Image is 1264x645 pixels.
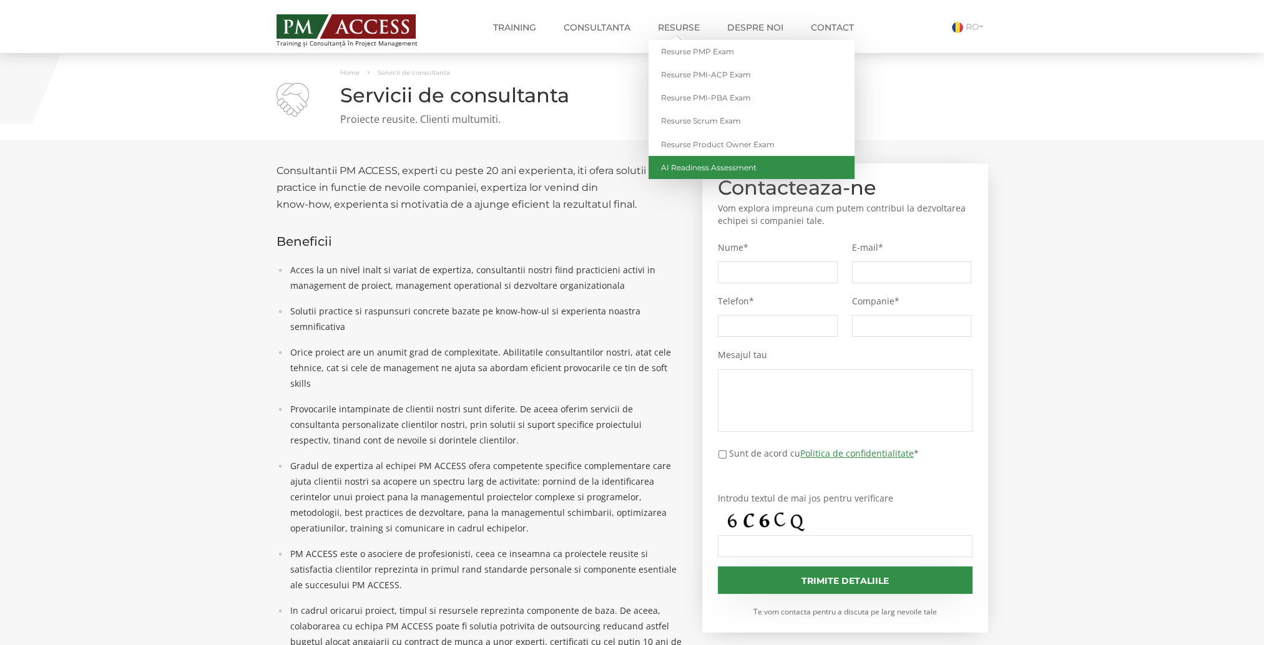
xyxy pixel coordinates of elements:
a: Resurse Product Owner Exam [649,133,855,156]
a: Home [340,69,360,77]
a: RO [952,21,988,32]
h3: Beneficii [277,235,684,248]
img: PM ACCESS - Echipa traineri si consultanti certificati PMP: Narciss Popescu, Mihai Olaru, Monica ... [277,14,416,39]
h2: Contacteaza-ne [718,179,972,196]
li: PM ACCESS este o asociere de profesionisti, ceea ce inseamna ca proiectele reusite si satisfactia... [284,546,684,593]
input: Trimite detaliile [718,566,972,594]
label: Companie [852,296,972,307]
a: Resurse PMP Exam [649,40,855,63]
li: Orice proiect are un anumit grad de complexitate. Abilitatile consultantilor nostri, atat cele te... [284,344,684,391]
a: Resurse [649,15,709,40]
label: Introdu textul de mai jos pentru verificare [718,493,972,504]
p: Proiecte reusite. Clienti multumiti. [277,112,988,127]
a: Resurse PMI-ACP Exam [649,63,855,86]
li: Acces la un nivel inalt si variat de expertiza, consultantii nostri fiind practicieni activi in m... [284,262,684,293]
img: Romana [952,22,963,33]
span: Servicii de consultanta [378,69,450,77]
li: Provocarile intampinate de clientii nostri sunt diferite. De aceea oferim servicii de consultanta... [284,401,684,448]
label: Sunt de acord cu * [729,447,919,460]
small: Te vom contacta pentru a discuta pe larg nevoile tale [718,606,972,617]
span: Training și Consultanță în Project Management [277,40,441,47]
label: Mesajul tau [718,349,972,361]
h2: Consultantii PM ACCESS, experti cu peste 20 ani experienta, iti ofera solutii practice in functie... [277,162,684,213]
img: Servicii de consultanta [277,83,309,117]
a: Resurse Scrum Exam [649,109,855,132]
label: E-mail [852,242,972,253]
a: Resurse PMI-PBA Exam [649,86,855,109]
p: Vom explora impreuna cum putem contribui la dezvoltarea echipei si companiei tale. [718,202,972,227]
h1: Servicii de consultanta [277,84,988,106]
label: Telefon [718,296,838,307]
a: Despre noi [718,15,793,40]
a: Training [484,15,546,40]
li: Gradul de expertiza al echipei PM ACCESS ofera competente specifice complementare care ajuta clie... [284,458,684,536]
a: Contact [801,15,863,40]
a: AI Readiness Assessment [649,156,855,179]
label: Nume [718,242,838,253]
a: Consultanta [554,15,640,40]
li: Solutii practice si raspunsuri concrete bazate pe know-how-ul si experienta noastra semnificativa [284,303,684,334]
a: Training și Consultanță în Project Management [277,11,441,47]
a: Politica de confidentialitate [800,447,914,459]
